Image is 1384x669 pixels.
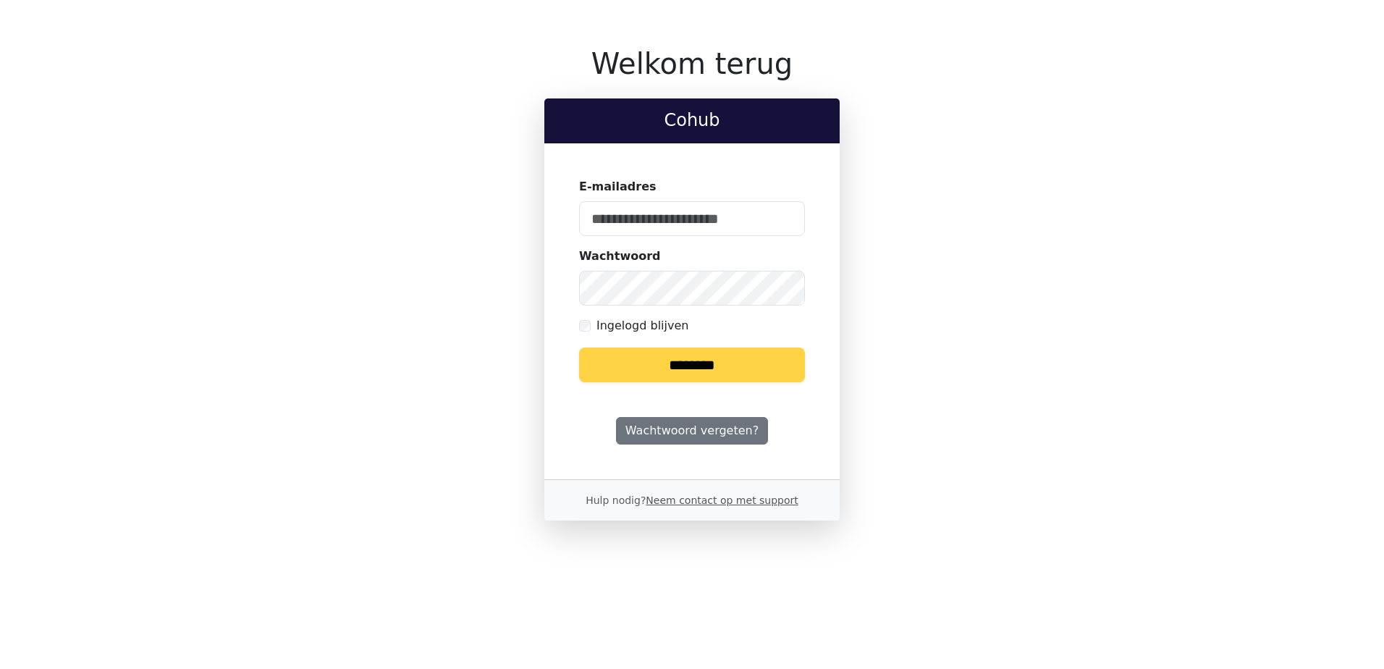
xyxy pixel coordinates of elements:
label: E-mailadres [579,178,657,195]
h1: Welkom terug [544,46,840,81]
label: Ingelogd blijven [596,317,688,334]
small: Hulp nodig? [586,495,798,506]
h2: Cohub [556,110,828,131]
a: Neem contact op met support [646,495,798,506]
label: Wachtwoord [579,248,661,265]
a: Wachtwoord vergeten? [616,417,768,445]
